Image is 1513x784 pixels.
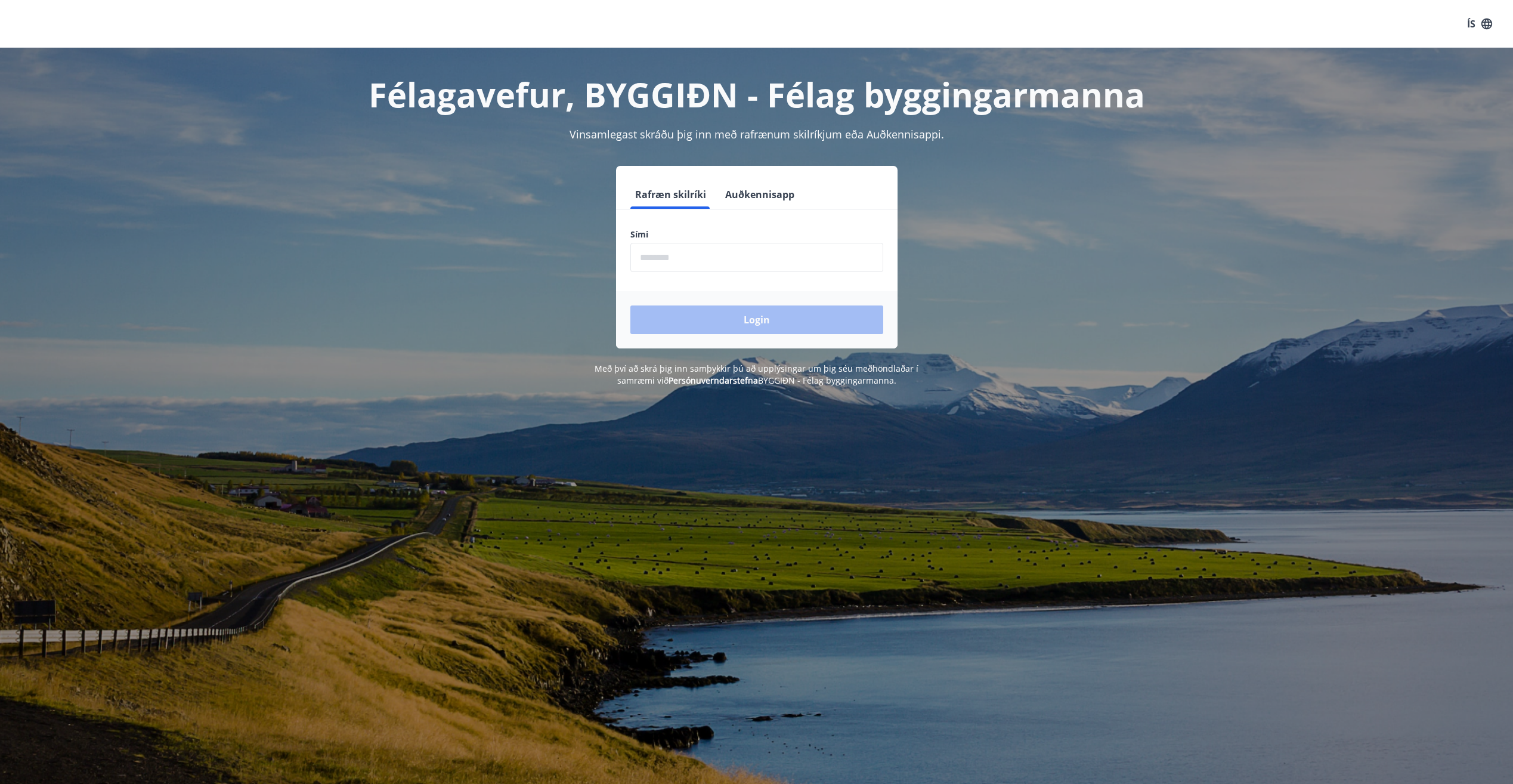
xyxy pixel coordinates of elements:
label: Sími [630,229,883,240]
span: Með því að skrá þig inn samþykkir þú að upplýsingar um þig séu meðhöndlaðar í samræmi við BYGGIÐN... [595,363,918,386]
h1: Félagavefur, BYGGIÐN - Félag byggingarmanna [342,72,1172,117]
button: Rafræn skilríki [630,180,711,209]
button: Auðkennisapp [720,180,799,209]
a: Persónuverndarstefna [669,375,758,386]
button: ÍS [1461,13,1499,35]
span: Vinsamlegast skráðu þig inn með rafrænum skilríkjum eða Auðkennisappi. [570,127,944,141]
